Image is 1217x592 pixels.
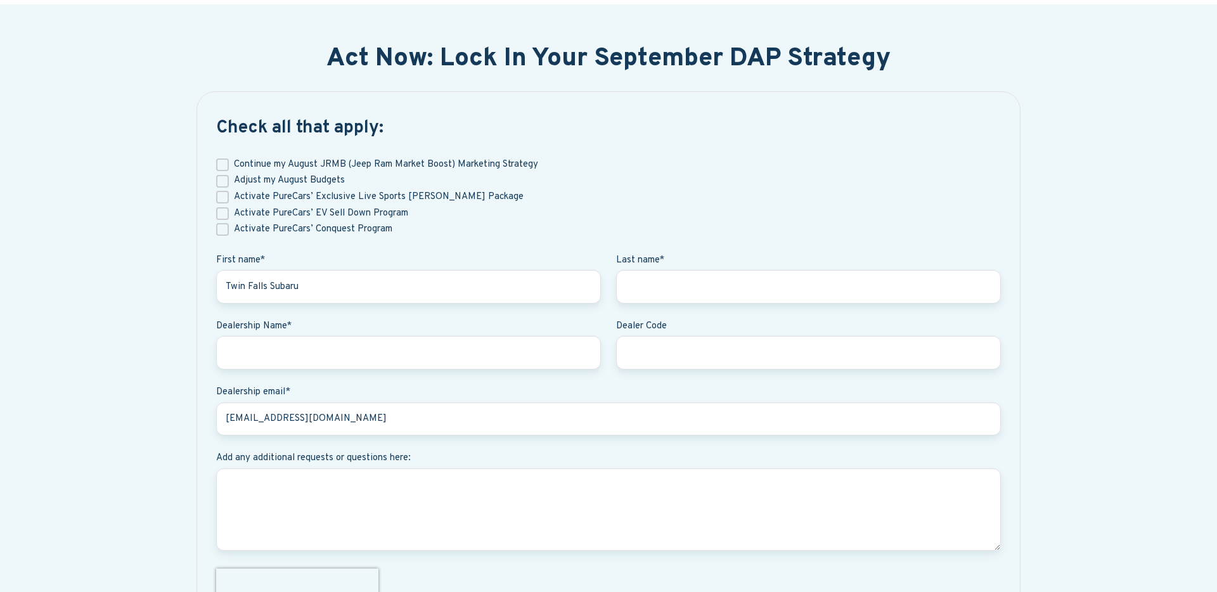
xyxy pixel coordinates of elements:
[616,254,659,266] span: Last name
[216,254,260,266] strong: First name
[234,175,345,187] span: Adjust my August Budgets
[216,386,285,398] span: Dealership email
[216,175,229,188] input: Adjust my August Budgets
[216,320,287,332] span: Dealership Name
[234,158,538,171] span: Continue my August JRMB (Jeep Ram Market Boost) Marketing Strategy
[216,223,229,236] input: Activate PureCars’ Conquest Program
[216,191,229,203] input: Activate PureCars’ Exclusive Live Sports [PERSON_NAME] Package
[216,452,411,464] span: Add any additional requests or questions here:
[234,224,392,236] span: Activate PureCars’ Conquest Program
[216,207,229,220] input: Activate PureCars’ EV Sell Down Program
[616,320,667,332] span: Dealer Code
[234,191,524,203] span: Activate PureCars’ Exclusive Live Sports [PERSON_NAME] Package
[211,44,1006,74] h2: Act Now: Lock In Your September DAP Strategy
[216,158,229,171] input: Continue my August JRMB (Jeep Ram Market Boost) Marketing Strategy
[234,207,408,219] span: Activate PureCars’ EV Sell Down Program
[216,117,1001,139] h3: Check all that apply:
